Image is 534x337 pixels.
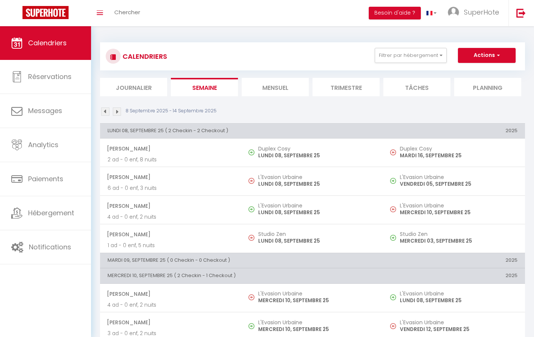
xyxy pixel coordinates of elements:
img: logout [516,8,526,18]
p: LUNDI 08, SEPTEMBRE 25 [258,237,376,245]
h3: CALENDRIERS [121,48,167,65]
span: Réservations [28,72,72,81]
h5: Duplex Cosy [400,146,518,152]
li: Trimestre [313,78,380,96]
h5: Studio Zen [400,231,518,237]
p: VENDREDI 05, SEPTEMBRE 25 [400,180,518,188]
img: NO IMAGE [248,178,254,184]
span: Calendriers [28,38,67,48]
button: Ouvrir le widget de chat LiveChat [6,3,28,25]
span: SuperHote [464,7,499,17]
button: Actions [458,48,516,63]
span: [PERSON_NAME] [107,170,234,184]
th: MERCREDI 10, SEPTEMBRE 25 ( 2 Checkin - 1 Checkout ) [100,268,383,283]
li: Semaine [171,78,238,96]
th: 2025 [383,123,525,138]
span: [PERSON_NAME] [107,199,234,213]
h5: L'Evasion Urbaine [400,291,518,297]
p: 1 ad - 0 enf, 5 nuits [108,242,234,249]
img: NO IMAGE [248,294,254,300]
span: [PERSON_NAME] [107,227,234,242]
p: MERCREDI 10, SEPTEMBRE 25 [400,209,518,216]
h5: L'Evasion Urbaine [400,203,518,209]
p: LUNDI 08, SEPTEMBRE 25 [258,180,376,188]
p: MARDI 16, SEPTEMBRE 25 [400,152,518,160]
img: NO IMAGE [248,235,254,241]
h5: Duplex Cosy [258,146,376,152]
p: MERCREDI 10, SEPTEMBRE 25 [258,297,376,304]
img: ... [448,7,459,18]
p: MERCREDI 03, SEPTEMBRE 25 [400,237,518,245]
img: NO IMAGE [390,294,396,300]
img: Super Booking [22,6,69,19]
li: Tâches [383,78,450,96]
p: LUNDI 08, SEPTEMBRE 25 [258,209,376,216]
p: LUNDI 08, SEPTEMBRE 25 [400,297,518,304]
h5: L'Evasion Urbaine [400,174,518,180]
p: 8 Septembre 2025 - 14 Septembre 2025 [126,107,217,115]
p: 4 ad - 0 enf, 2 nuits [108,301,234,309]
th: MARDI 09, SEPTEMBRE 25 ( 0 Checkin - 0 Checkout ) [100,253,383,268]
th: LUNDI 08, SEPTEMBRE 25 ( 2 Checkin - 2 Checkout ) [100,123,383,138]
h5: Studio Zen [258,231,376,237]
img: NO IMAGE [390,178,396,184]
p: LUNDI 08, SEPTEMBRE 25 [258,152,376,160]
span: Chercher [114,8,140,16]
img: NO IMAGE [390,323,396,329]
p: 4 ad - 0 enf, 2 nuits [108,213,234,221]
th: 2025 [383,268,525,283]
span: Hébergement [28,208,74,218]
button: Filtrer par hébergement [375,48,447,63]
img: NO IMAGE [390,206,396,212]
img: NO IMAGE [390,149,396,155]
span: Analytics [28,140,58,149]
li: Journalier [100,78,167,96]
span: [PERSON_NAME] [107,142,234,156]
h5: L'Evasion Urbaine [258,174,376,180]
h5: L'Evasion Urbaine [258,291,376,297]
li: Mensuel [242,78,309,96]
p: 2 ad - 0 enf, 8 nuits [108,156,234,164]
p: VENDREDI 12, SEPTEMBRE 25 [400,325,518,333]
p: 6 ad - 0 enf, 3 nuits [108,184,234,192]
h5: L'Evasion Urbaine [400,319,518,325]
h5: L'Evasion Urbaine [258,319,376,325]
th: 2025 [383,253,525,268]
h5: L'Evasion Urbaine [258,203,376,209]
span: Messages [28,106,62,115]
span: Paiements [28,174,63,183]
span: [PERSON_NAME] [107,315,234,330]
span: [PERSON_NAME] [107,287,234,301]
p: MERCREDI 10, SEPTEMBRE 25 [258,325,376,333]
button: Besoin d'aide ? [369,7,421,19]
li: Planning [454,78,521,96]
span: Notifications [29,242,71,252]
img: NO IMAGE [390,235,396,241]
